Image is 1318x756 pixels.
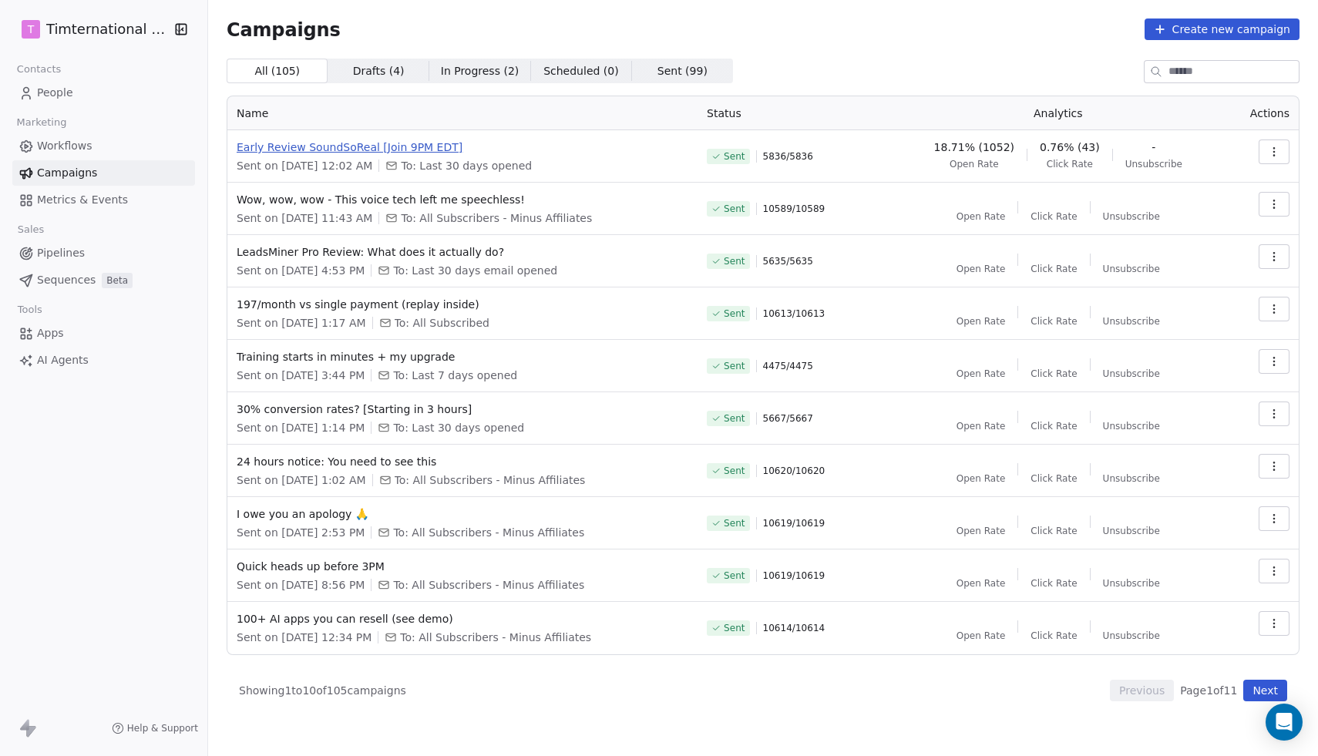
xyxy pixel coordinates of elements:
span: Sent [724,412,745,425]
span: Unsubscribe [1103,210,1160,223]
span: Sent on [DATE] 3:44 PM [237,368,365,383]
span: Pipelines [37,245,85,261]
span: Open Rate [957,630,1006,642]
span: Unsubscribe [1103,263,1160,275]
span: 10619 / 10619 [763,517,825,529]
span: To: All Subscribers - Minus Affiliates [395,472,586,488]
button: Next [1243,680,1287,701]
a: Help & Support [112,722,198,734]
a: AI Agents [12,348,195,373]
span: To: Last 30 days opened [401,158,532,173]
span: AI Agents [37,352,89,368]
span: Metrics & Events [37,192,128,208]
span: People [37,85,73,101]
span: Open Rate [957,210,1006,223]
span: Sent on [DATE] 12:34 PM [237,630,372,645]
span: To: All Subscribers - Minus Affiliates [400,630,591,645]
span: To: Last 30 days email opened [393,263,557,278]
span: Sent on [DATE] 1:17 AM [237,315,366,331]
span: 0.76% (43) [1040,139,1100,155]
span: I owe you an apology 🙏 [237,506,688,522]
span: Contacts [10,58,68,81]
span: Sent [724,203,745,215]
th: Analytics [890,96,1226,130]
span: 10589 / 10589 [763,203,825,215]
div: Open Intercom Messenger [1266,704,1303,741]
span: Sent [724,517,745,529]
a: Apps [12,321,195,346]
span: Beta [102,273,133,288]
span: Sent on [DATE] 8:56 PM [237,577,365,593]
span: 5635 / 5635 [763,255,813,267]
span: Sequences [37,272,96,288]
span: Click Rate [1031,630,1077,642]
span: To: Last 30 days opened [393,420,524,435]
span: T [28,22,35,37]
span: 5667 / 5667 [763,412,813,425]
span: Timternational B.V. [46,19,170,39]
a: Metrics & Events [12,187,195,213]
span: Campaigns [37,165,97,181]
span: Unsubscribe [1103,525,1160,537]
span: Scheduled ( 0 ) [543,63,619,79]
span: Open Rate [957,263,1006,275]
span: Sent [724,622,745,634]
span: Click Rate [1031,525,1077,537]
span: Unsubscribe [1103,368,1160,380]
span: Sent [724,360,745,372]
span: To: All Subscribers - Minus Affiliates [401,210,592,226]
button: Create new campaign [1145,18,1300,40]
span: 10619 / 10619 [763,570,825,582]
span: LeadsMiner Pro Review: What does it actually do? [237,244,688,260]
span: Help & Support [127,722,198,734]
span: 4475 / 4475 [763,360,813,372]
button: TTimternational B.V. [18,16,164,42]
th: Status [698,96,890,130]
span: To: Last 7 days opened [393,368,517,383]
span: Sent on [DATE] 12:02 AM [237,158,372,173]
span: 10620 / 10620 [763,465,825,477]
span: Early Review SoundSoReal [Join 9PM EDT] [237,139,688,155]
span: To: All Subscribers - Minus Affiliates [393,525,584,540]
span: Sales [11,218,51,241]
span: Sent on [DATE] 2:53 PM [237,525,365,540]
span: Page 1 of 11 [1180,683,1237,698]
span: Marketing [10,111,73,134]
span: Wow, wow, wow - This voice tech left me speechless! [237,192,688,207]
span: Unsubscribe [1103,420,1160,432]
span: 30% conversion rates? [Starting in 3 hours] [237,402,688,417]
span: 10614 / 10614 [763,622,825,634]
span: To: All Subscribers - Minus Affiliates [393,577,584,593]
span: Sent [724,150,745,163]
span: To: All Subscribed [395,315,489,331]
span: 18.71% (1052) [934,139,1014,155]
span: Training starts in minutes + my upgrade [237,349,688,365]
a: Pipelines [12,240,195,266]
span: Drafts ( 4 ) [353,63,405,79]
span: Open Rate [957,420,1006,432]
span: 10613 / 10613 [763,307,825,320]
span: 197/month vs single payment (replay inside) [237,297,688,312]
th: Name [227,96,698,130]
span: Unsubscribe [1103,577,1160,590]
th: Actions [1226,96,1299,130]
span: Sent ( 99 ) [657,63,708,79]
span: Open Rate [957,368,1006,380]
span: 100+ AI apps you can resell (see demo) [237,611,688,627]
span: - [1152,139,1155,155]
span: Workflows [37,138,92,154]
span: Sent on [DATE] 4:53 PM [237,263,365,278]
span: Campaigns [227,18,341,40]
button: Previous [1110,680,1174,701]
span: 5836 / 5836 [763,150,813,163]
span: Open Rate [957,577,1006,590]
span: Sent [724,255,745,267]
span: Apps [37,325,64,341]
span: 24 hours notice: You need to see this [237,454,688,469]
span: Unsubscribe [1103,315,1160,328]
span: Open Rate [950,158,999,170]
span: Click Rate [1031,472,1077,485]
span: Unsubscribe [1103,630,1160,642]
span: Unsubscribe [1125,158,1182,170]
span: Open Rate [957,315,1006,328]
